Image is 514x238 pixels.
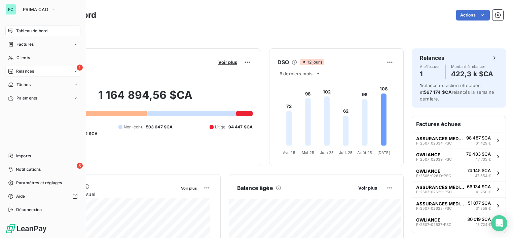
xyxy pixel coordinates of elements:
span: Imports [16,153,31,159]
span: 12 jours [300,59,324,65]
button: ASSURANCES MEDICALESF-2507-02623-PSC51 077 $CA31 858 € [412,197,506,214]
span: ASSURANCES MEDICALES [416,136,464,141]
span: Paiements [16,95,37,101]
span: F-2507-02639-PSC [416,157,452,161]
span: F-2507-02629-PSC [416,190,452,194]
span: 61 429 € [476,141,491,146]
span: 47 705 € [475,157,491,162]
span: 18 724 € [476,222,491,228]
h4: 422,3 k $CA [451,69,493,79]
span: relance ou action effectuée et relancés la semaine dernière. [420,83,494,102]
tspan: Avr. 25 [283,150,295,155]
span: ASSURANCES MEDICALES [416,185,464,190]
span: 76 483 $CA [466,151,491,157]
img: Logo LeanPay [5,223,47,234]
span: 6 derniers mois [280,71,313,76]
span: Paramètres et réglages [16,180,62,186]
tspan: [DATE] [377,150,390,155]
a: Aide [5,191,80,202]
span: OWLIANCE [416,152,440,157]
tspan: Juin 25 [320,150,334,155]
h6: DSO [278,58,289,66]
span: Voir plus [181,186,197,191]
span: Clients [16,55,30,61]
button: Voir plus [356,185,379,191]
span: 98 487 $CA [466,135,491,141]
span: 41 250 € [476,189,491,195]
span: Aide [16,193,25,199]
span: F-2507-02637-PSC [416,223,451,227]
button: Actions [456,10,490,21]
span: 3 [77,163,83,169]
button: ASSURANCES MEDICALESF-2507-02629-PSC66 134 $CA41 250 € [412,181,506,198]
span: 30 019 $CA [467,216,491,222]
span: Notifications [16,166,41,172]
span: 31 858 € [476,206,491,211]
span: 1 [420,83,422,88]
h6: Factures échues [412,116,506,132]
h4: 1 [420,69,440,79]
span: À effectuer [420,65,440,69]
div: Open Intercom Messenger [491,215,507,231]
span: 567 174 $CA [424,89,452,95]
span: 47 554 € [475,173,491,179]
span: 66 134 $CA [467,184,491,189]
h6: Balance âgée [237,184,273,192]
div: PC [5,4,16,15]
button: Voir plus [216,59,239,65]
span: OWLIANCE [416,168,440,174]
h2: 1 164 894,56 $CA [38,88,253,109]
tspan: Juil. 25 [339,150,353,155]
span: Voir plus [218,59,237,65]
span: Déconnexion [16,207,42,213]
h6: Relances [420,54,444,62]
span: 74 145 $CA [467,168,491,173]
span: 1 [77,65,83,71]
span: 503 647 $CA [146,124,173,130]
span: F-2507-02623-PSC [416,206,452,210]
span: F-2506-02619-PSC [416,174,451,178]
span: OWLIANCE [416,217,440,223]
span: Voir plus [358,185,377,191]
span: Factures [16,41,34,47]
span: Montant à relancer [451,65,493,69]
span: Litige [215,124,226,130]
button: OWLIANCEF-2507-02637-PSC30 019 $CA18 724 € [412,214,506,230]
span: 51 077 $CA [468,200,491,206]
span: Relances [16,68,34,74]
span: F-2507-02634-PSC [416,141,452,145]
tspan: Mai 25 [302,150,314,155]
span: 94 447 $CA [228,124,253,130]
button: Voir plus [179,185,199,191]
span: ASSURANCES MEDICALES [416,201,465,206]
span: Tableau de bord [16,28,47,34]
span: PRIMA CAD [23,7,48,12]
span: Chiffre d'affaires mensuel [38,191,176,198]
button: OWLIANCEF-2507-02639-PSC76 483 $CA47 705 € [412,149,506,165]
tspan: Août 25 [357,150,372,155]
span: Tâches [16,82,31,88]
span: Non-échu [124,124,143,130]
button: OWLIANCEF-2506-02619-PSC74 145 $CA47 554 € [412,165,506,181]
button: ASSURANCES MEDICALESF-2507-02634-PSC98 487 $CA61 429 € [412,132,506,149]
